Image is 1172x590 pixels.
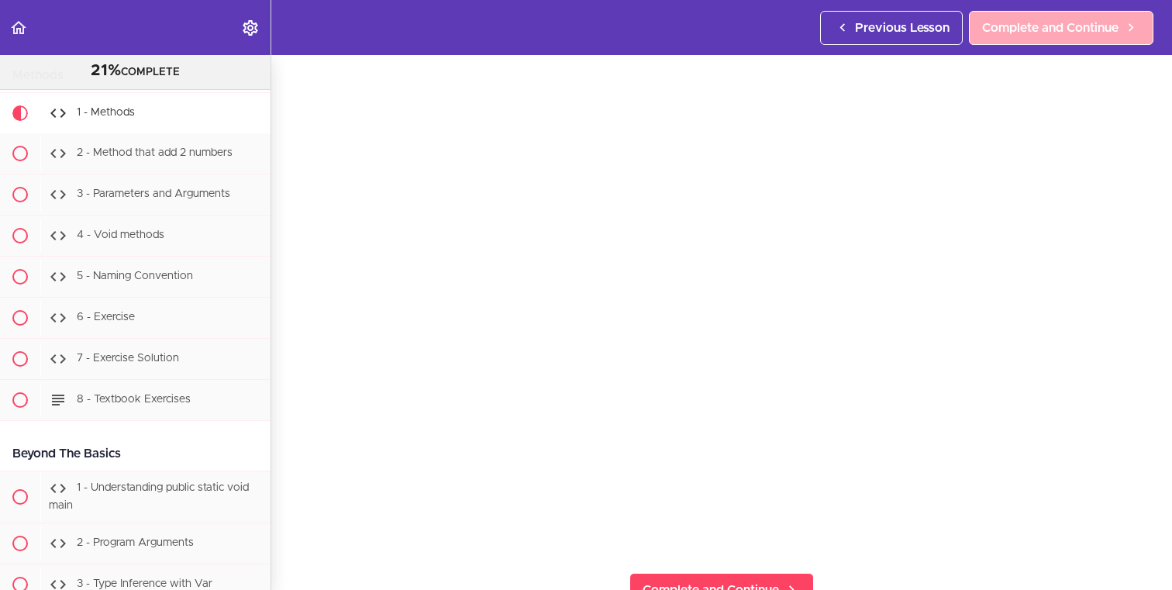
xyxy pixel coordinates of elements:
[77,107,135,118] span: 1 - Methods
[77,312,135,323] span: 6 - Exercise
[820,11,963,45] a: Previous Lesson
[9,19,28,37] svg: Back to course curriculum
[982,19,1119,37] span: Complete and Continue
[77,271,193,281] span: 5 - Naming Convention
[77,353,179,364] span: 7 - Exercise Solution
[77,394,191,405] span: 8 - Textbook Exercises
[77,537,194,548] span: 2 - Program Arguments
[49,482,249,511] span: 1 - Understanding public static void main
[77,147,233,158] span: 2 - Method that add 2 numbers
[855,19,950,37] span: Previous Lesson
[77,229,164,240] span: 4 - Void methods
[77,578,212,589] span: 3 - Type Inference with Var
[77,188,230,199] span: 3 - Parameters and Arguments
[969,11,1153,45] a: Complete and Continue
[241,19,260,37] svg: Settings Menu
[19,61,251,81] div: COMPLETE
[91,63,121,78] span: 21%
